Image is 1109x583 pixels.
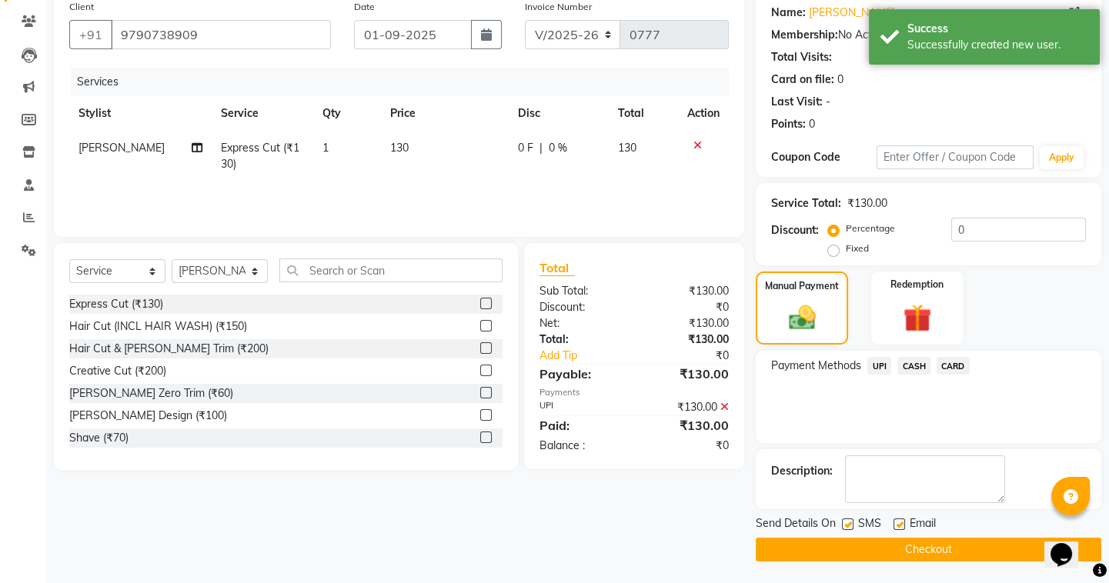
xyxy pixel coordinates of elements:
[867,357,891,375] span: UPI
[634,399,740,415] div: ₹130.00
[771,49,832,65] div: Total Visits:
[634,283,740,299] div: ₹130.00
[756,515,836,535] span: Send Details On
[221,141,299,171] span: Express Cut (₹130)
[1040,146,1084,169] button: Apply
[937,357,970,375] span: CARD
[837,72,843,88] div: 0
[78,141,165,155] span: [PERSON_NAME]
[897,357,930,375] span: CASH
[826,94,830,110] div: -
[894,301,940,336] img: _gift.svg
[322,141,329,155] span: 1
[549,140,567,156] span: 0 %
[528,348,652,364] a: Add Tip
[634,315,740,331] div: ₹130.00
[539,140,543,156] span: |
[1044,521,1094,568] iframe: chat widget
[771,116,806,132] div: Points:
[69,408,227,424] div: [PERSON_NAME] Design (₹100)
[69,341,269,357] div: Hair Cut & [PERSON_NAME] Trim (₹200)
[528,331,634,348] div: Total:
[756,538,1101,561] button: Checkout
[634,416,740,435] div: ₹130.00
[528,299,634,315] div: Discount:
[634,331,740,348] div: ₹130.00
[528,416,634,435] div: Paid:
[846,222,895,235] label: Percentage
[890,278,944,291] label: Redemption
[69,96,212,131] th: Stylist
[678,96,729,131] th: Action
[509,96,609,131] th: Disc
[528,283,634,299] div: Sub Total:
[69,20,112,49] button: +91
[771,94,823,110] div: Last Visit:
[907,21,1088,37] div: Success
[771,27,1086,43] div: No Active Membership
[279,258,503,282] input: Search or Scan
[539,386,729,399] div: Payments
[907,37,1088,53] div: Successfully created new user.
[771,72,834,88] div: Card on file:
[634,438,740,454] div: ₹0
[877,145,1034,169] input: Enter Offer / Coupon Code
[528,315,634,331] div: Net:
[69,318,247,335] div: Hair Cut (INCL HAIR WASH) (₹150)
[634,365,740,383] div: ₹130.00
[71,68,740,96] div: Services
[771,222,819,238] div: Discount:
[69,430,129,446] div: Shave (₹70)
[618,141,636,155] span: 130
[528,365,634,383] div: Payable:
[381,96,509,131] th: Price
[847,195,887,212] div: ₹130.00
[858,515,881,535] span: SMS
[528,399,634,415] div: UPI
[212,96,313,131] th: Service
[634,299,740,315] div: ₹0
[771,358,861,374] span: Payment Methods
[69,296,163,312] div: Express Cut (₹130)
[539,260,575,276] span: Total
[780,302,824,333] img: _cash.svg
[390,141,409,155] span: 130
[69,363,166,379] div: Creative Cut (₹200)
[69,385,233,401] div: [PERSON_NAME] Zero Trim (₹60)
[771,27,838,43] div: Membership:
[518,140,533,156] span: 0 F
[910,515,936,535] span: Email
[609,96,678,131] th: Total
[652,348,740,364] div: ₹0
[809,5,895,21] a: [PERSON_NAME]
[528,438,634,454] div: Balance :
[771,5,806,21] div: Name:
[313,96,381,131] th: Qty
[765,279,839,293] label: Manual Payment
[771,195,841,212] div: Service Total:
[809,116,815,132] div: 0
[771,149,876,165] div: Coupon Code
[771,463,833,479] div: Description:
[111,20,331,49] input: Search by Name/Mobile/Email/Code
[846,242,869,255] label: Fixed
